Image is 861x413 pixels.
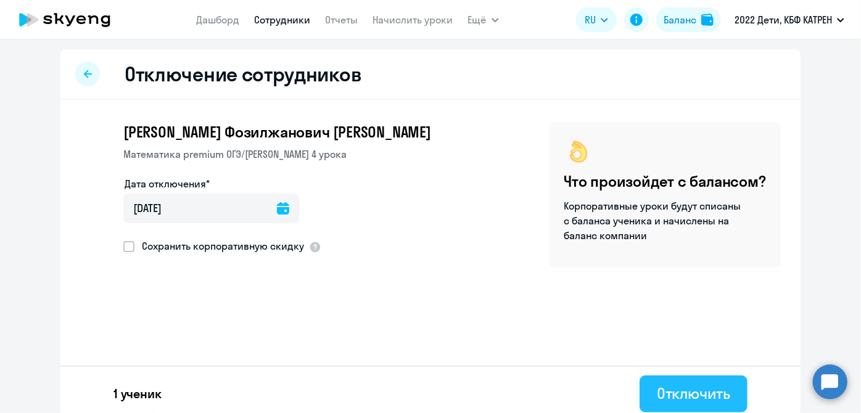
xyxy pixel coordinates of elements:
input: дд.мм.гггг [123,194,299,223]
a: Сотрудники [255,14,311,26]
button: Ещё [468,7,499,32]
button: RU [576,7,617,32]
img: balance [701,14,714,26]
a: Отчеты [326,14,358,26]
span: [PERSON_NAME] Фозилжанович [PERSON_NAME] [123,122,431,142]
p: 2022 Дети, КБФ КАТРЕН [735,12,832,27]
span: Сохранить корпоративную скидку [134,239,304,253]
div: Отключить [657,383,730,403]
h2: Отключение сотрудников [125,62,361,86]
a: Начислить уроки [373,14,453,26]
span: RU [585,12,596,27]
p: Корпоративные уроки будут списаны с баланса ученика и начислены на баланс компании [564,198,743,243]
button: Балансbalance [656,7,721,32]
button: Отключить [640,375,748,412]
a: Дашборд [197,14,240,26]
span: Ещё [468,12,487,27]
p: Математика premium ОГЭ/[PERSON_NAME] 4 урока [123,147,443,162]
div: Баланс [664,12,696,27]
h4: Что произойдет с балансом? [564,171,766,191]
label: Дата отключения* [125,176,210,191]
img: ok [564,137,593,166]
p: 1 ученик [113,385,162,403]
button: 2022 Дети, КБФ КАТРЕН [728,5,851,35]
